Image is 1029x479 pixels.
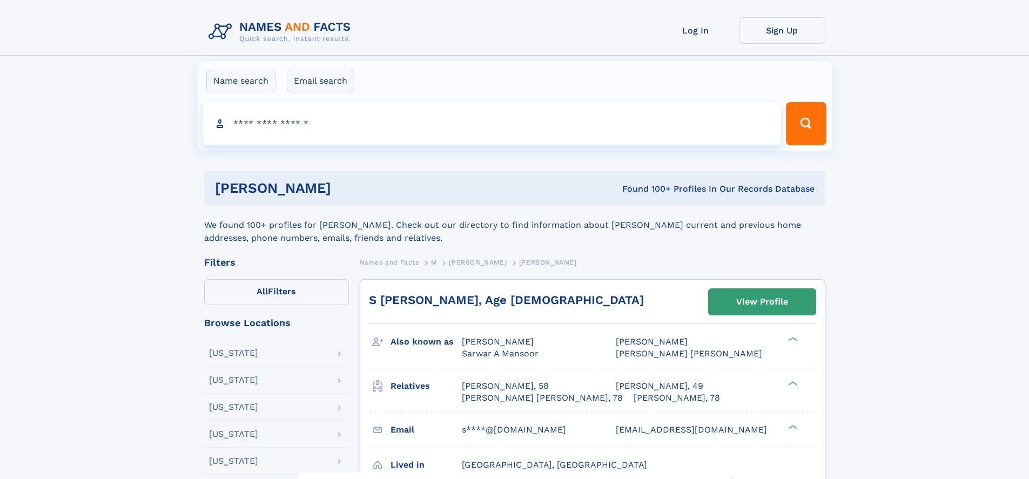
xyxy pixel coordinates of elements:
a: [PERSON_NAME] [PERSON_NAME], 78 [462,392,623,404]
a: Sign Up [739,17,825,44]
a: Log In [653,17,739,44]
span: [PERSON_NAME] [462,336,534,347]
div: Browse Locations [204,318,349,328]
span: [GEOGRAPHIC_DATA], [GEOGRAPHIC_DATA] [462,460,647,470]
div: [US_STATE] [209,376,258,384]
h3: Email [391,421,462,439]
span: [PERSON_NAME] [PERSON_NAME] [616,348,762,359]
span: M [431,259,437,266]
label: Email search [287,70,354,92]
label: Name search [206,70,275,92]
a: S [PERSON_NAME], Age [DEMOGRAPHIC_DATA] [369,293,644,307]
h3: Lived in [391,456,462,474]
label: Filters [204,279,349,305]
a: View Profile [709,289,816,315]
h1: [PERSON_NAME] [215,181,477,195]
span: [PERSON_NAME] [616,336,688,347]
div: ❯ [785,336,798,343]
div: [US_STATE] [209,349,258,357]
img: Logo Names and Facts [204,17,360,46]
a: [PERSON_NAME], 49 [616,380,703,392]
a: [PERSON_NAME], 58 [462,380,549,392]
span: [EMAIL_ADDRESS][DOMAIN_NAME] [616,424,767,435]
span: [PERSON_NAME] [519,259,577,266]
input: search input [203,102,782,145]
div: [US_STATE] [209,457,258,465]
h3: Also known as [391,333,462,351]
div: We found 100+ profiles for [PERSON_NAME]. Check out our directory to find information about [PERS... [204,206,825,245]
span: All [257,286,268,296]
h3: Relatives [391,377,462,395]
div: Filters [204,258,349,267]
div: View Profile [736,289,788,314]
a: [PERSON_NAME] [449,255,507,269]
div: ❯ [785,423,798,430]
div: ❯ [785,380,798,387]
div: Found 100+ Profiles In Our Records Database [476,183,815,195]
span: Sarwar A Mansoor [462,348,539,359]
a: [PERSON_NAME], 78 [634,392,720,404]
div: [US_STATE] [209,403,258,411]
div: [US_STATE] [209,430,258,438]
a: M [431,255,437,269]
a: Names and Facts [360,255,419,269]
span: [PERSON_NAME] [449,259,507,266]
button: Search Button [786,102,826,145]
